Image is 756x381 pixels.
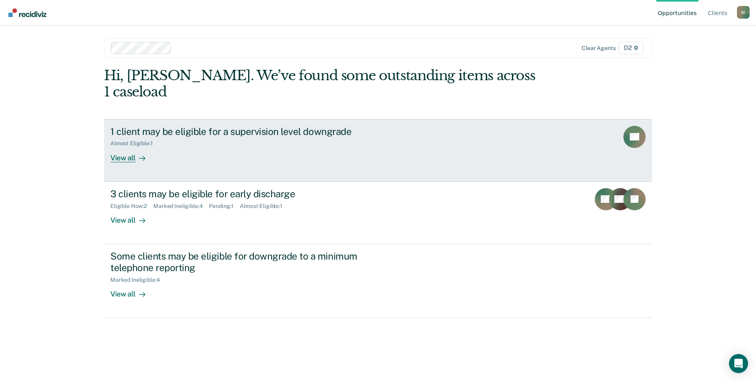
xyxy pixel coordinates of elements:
div: Pending : 1 [209,203,240,210]
div: Almost Eligible : 1 [110,140,159,147]
div: 3 clients may be eligible for early discharge [110,188,389,200]
div: Some clients may be eligible for downgrade to a minimum telephone reporting [110,250,389,273]
a: Some clients may be eligible for downgrade to a minimum telephone reportingMarked Ineligible:4Vie... [104,244,652,318]
img: Recidiviz [8,8,46,17]
span: D2 [619,42,644,54]
div: Eligible Now : 2 [110,203,153,210]
div: M [737,6,750,19]
div: Hi, [PERSON_NAME]. We’ve found some outstanding items across 1 caseload [104,67,542,100]
div: Almost Eligible : 1 [240,203,289,210]
div: Marked Ineligible : 4 [110,277,166,283]
div: Marked Ineligible : 4 [153,203,209,210]
div: 1 client may be eligible for a supervision level downgrade [110,126,389,137]
a: 3 clients may be eligible for early dischargeEligible Now:2Marked Ineligible:4Pending:1Almost Eli... [104,182,652,244]
div: Clear agents [582,45,615,52]
div: Open Intercom Messenger [729,354,748,373]
div: View all [110,283,155,298]
button: Profile dropdown button [737,6,750,19]
div: View all [110,147,155,162]
a: 1 client may be eligible for a supervision level downgradeAlmost Eligible:1View all [104,119,652,182]
div: View all [110,209,155,225]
